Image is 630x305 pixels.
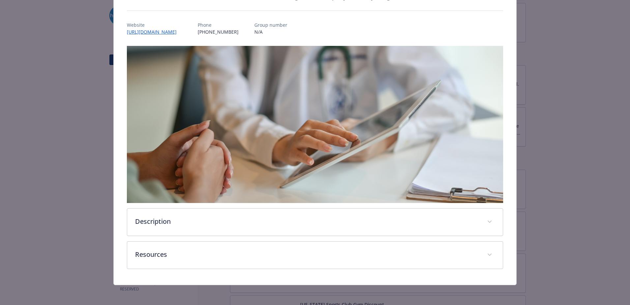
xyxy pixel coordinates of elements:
p: Phone [198,21,239,28]
p: Group number [254,21,287,28]
div: Description [127,209,503,236]
p: [PHONE_NUMBER] [198,28,239,35]
p: N/A [254,28,287,35]
p: Resources [135,250,479,259]
p: Website [127,21,182,28]
div: Resources [127,242,503,269]
a: [URL][DOMAIN_NAME] [127,29,182,35]
img: banner [127,46,503,203]
p: Description [135,217,479,226]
